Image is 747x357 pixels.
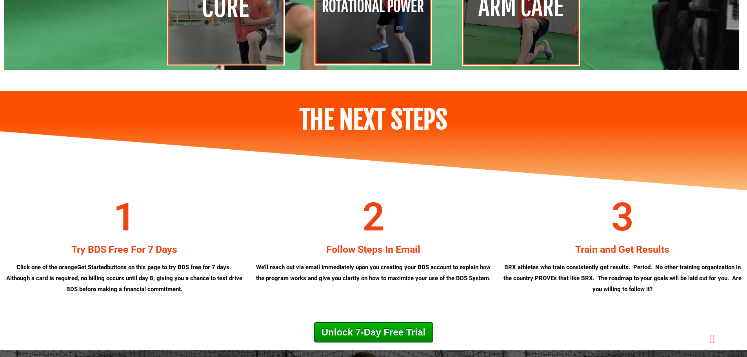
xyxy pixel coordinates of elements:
p: Click one of the orange buttons on this page to try BDS free for 7 days. Although a card is requi... [4,262,245,295]
h2: 3 [502,198,743,237]
h2: 1 [4,198,245,237]
h3: Try BDS Free For 7 Days [4,245,245,254]
h2: 2 [253,198,494,237]
iframe: Chat Widget [636,272,747,357]
div: Drag [710,327,715,351]
h3: Follow Steps In Email [253,245,494,254]
a: Unlock 7-Day Free Trial [314,322,433,343]
p: BRX athletes who train consistently get results. Period. No other training organization in the co... [502,262,743,295]
p: We’ll reach out via email immediately upon you creating your BDS account to explain how the progr... [253,262,494,284]
h2: THE NEXT STEPS [154,107,593,132]
h3: Train and Get Results [502,245,743,254]
strong: Get Started [77,264,107,271]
